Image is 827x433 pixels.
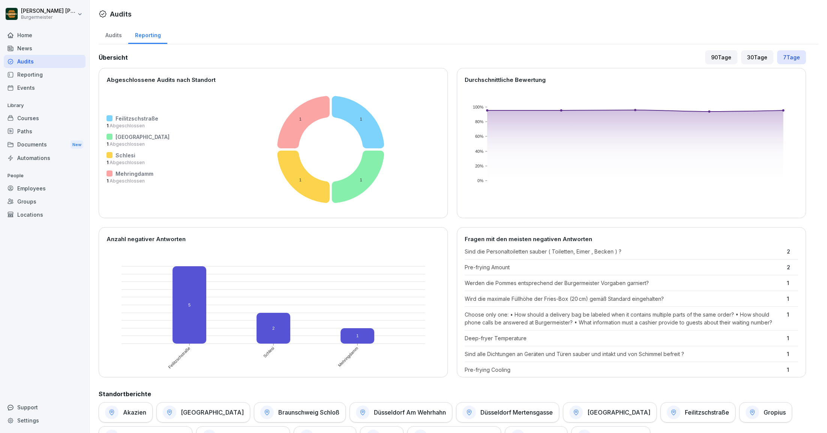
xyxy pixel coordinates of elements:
[787,263,798,271] p: 2
[4,42,86,55] a: News
[587,409,650,416] h1: [GEOGRAPHIC_DATA]
[108,160,145,165] span: Abgeschlossen
[563,402,657,422] a: [GEOGRAPHIC_DATA]
[465,311,783,326] p: Choose only one: • How should a delivery bag be labeled when it contains multiple parts of the sa...
[181,409,244,416] h1: [GEOGRAPHIC_DATA]
[71,140,83,149] div: New
[4,29,86,42] a: Home
[99,25,128,44] a: Audits
[685,409,729,416] h1: Feilitzschstraße
[107,235,440,244] p: Anzahl negativer Antworten
[739,402,792,422] a: Gropius
[4,100,86,112] p: Library
[465,279,783,287] p: Werden die Pommes entsprechend der Burgermeister Vorgaben garniert?
[465,263,783,271] p: Pre-frying Amount
[4,81,86,94] a: Events
[741,50,773,64] div: 30 Tage
[465,295,783,303] p: Wird die maximale Füllhöhe der Fries-Box (20 cm) gemäß Standard eingehalten?
[787,366,798,374] p: 1
[456,402,559,422] a: Düsseldorf Mertensgasse
[787,311,798,326] p: 1
[465,350,783,358] p: Sind alle Dichtungen an Geräten und Türen sauber und intakt und von Schimmel befreit ?
[99,53,128,62] h2: Übersicht
[167,345,191,369] text: Feilitzschstraße
[4,401,86,414] div: Support
[475,119,483,124] text: 80%
[465,247,783,255] p: Sind die Personaltoiletten sauber ( Toiletten, Eimer , Becken ) ?
[107,76,440,84] p: Abgeschlossene Audits nach Standort
[475,164,483,168] text: 20%
[21,15,76,20] p: Burgermeister
[4,138,86,152] a: DocumentsNew
[480,409,553,416] h1: Düsseldorf Mertensgasse
[787,295,798,303] p: 1
[4,195,86,208] a: Groups
[108,178,145,184] span: Abgeschlossen
[660,402,735,422] a: Feilitzschstraße
[475,149,483,154] text: 40%
[465,76,798,84] p: Durchschnittliche Bewertung
[99,389,806,398] h2: Standortberichte
[108,141,145,147] span: Abgeschlossen
[116,115,158,122] p: Feilitzschstraße
[477,178,483,183] text: 0%
[99,402,153,422] a: Akazien
[473,105,483,109] text: 100%
[465,334,783,342] p: Deep-fryer Temperature
[465,366,783,374] p: Pre-frying Cooling
[107,159,170,166] p: 1
[4,68,86,81] a: Reporting
[787,247,798,255] p: 2
[4,151,86,164] a: Automations
[4,112,86,125] a: Courses
[21,8,76,14] p: [PERSON_NAME] [PERSON_NAME] [PERSON_NAME]
[110,9,132,19] h1: Audits
[128,25,167,44] a: Reporting
[4,208,86,221] a: Locations
[107,178,170,184] p: 1
[787,334,798,342] p: 1
[116,151,135,159] p: Schlesi
[787,350,798,358] p: 1
[4,414,86,427] a: Settings
[123,409,146,416] h1: Akazien
[263,345,275,358] text: Schlesi
[475,134,483,139] text: 60%
[777,50,806,64] div: 7 Tage
[705,50,737,64] div: 90 Tage
[350,402,452,422] a: Düsseldorf Am Wehrhahn
[4,138,86,152] div: Documents
[374,409,446,416] h1: Düsseldorf Am Wehrhahn
[764,409,786,416] h1: Gropius
[337,345,359,367] text: Mehringdamm
[4,125,86,138] a: Paths
[107,141,170,148] p: 1
[156,402,250,422] a: [GEOGRAPHIC_DATA]
[278,409,339,416] h1: Braunschweig Schloß
[116,133,170,141] p: [GEOGRAPHIC_DATA]
[116,170,153,178] p: Mehringdamm
[254,402,346,422] a: Braunschweig Schloß
[787,279,798,287] p: 1
[465,235,798,244] p: Fragen mit den meisten negativen Antworten
[107,122,170,129] p: 1
[108,123,145,128] span: Abgeschlossen
[4,55,86,68] a: Audits
[4,182,86,195] a: Employees
[4,170,86,182] p: People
